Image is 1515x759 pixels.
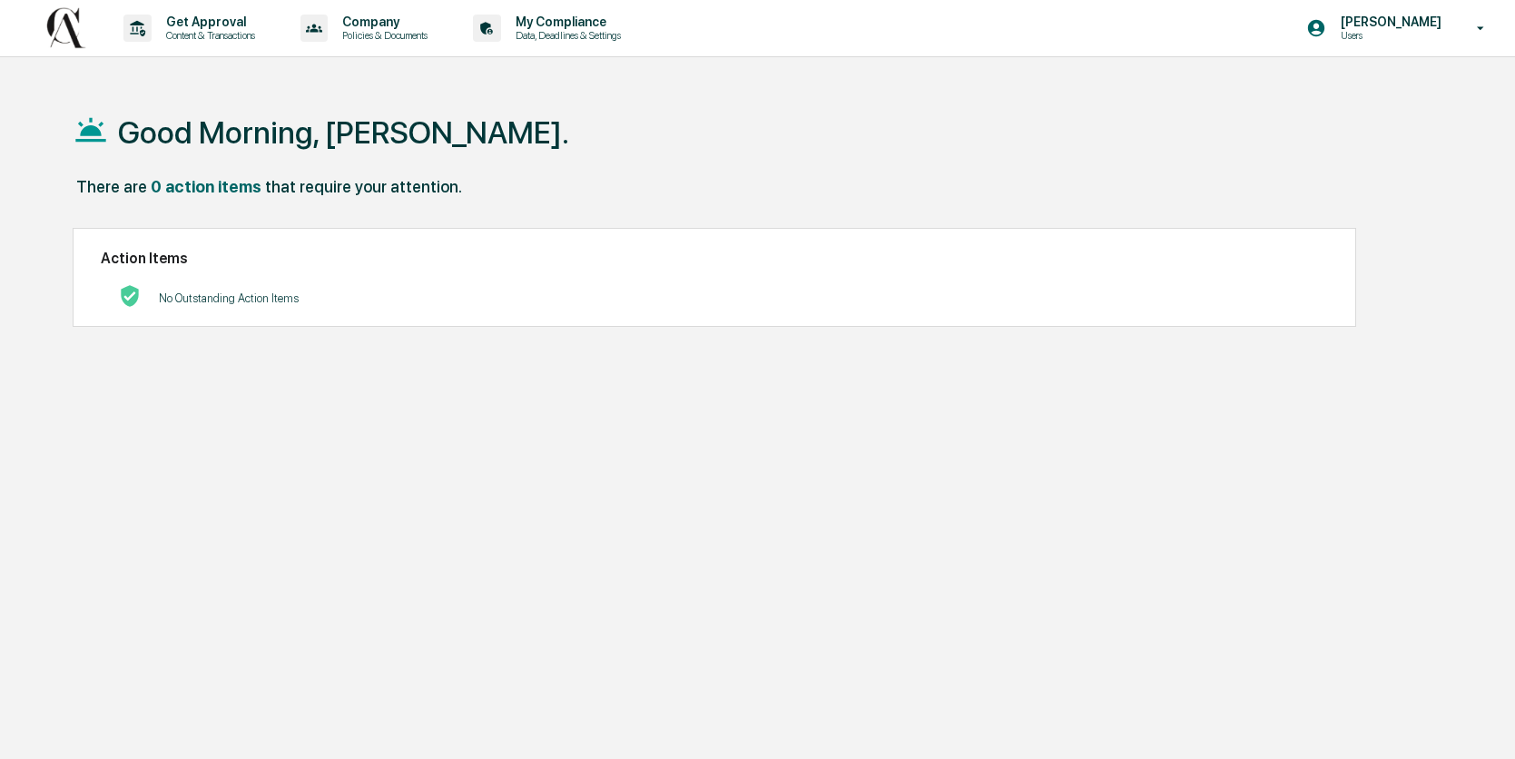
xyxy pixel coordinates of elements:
p: Get Approval [152,15,264,29]
p: Policies & Documents [328,29,437,42]
img: logo [44,7,87,48]
div: There are [76,177,147,196]
h2: Action Items [101,250,1328,267]
img: No Actions logo [119,285,141,307]
p: Data, Deadlines & Settings [501,29,630,42]
p: Company [328,15,437,29]
div: 0 action items [151,177,261,196]
p: Users [1326,29,1451,42]
p: My Compliance [501,15,630,29]
div: that require your attention. [265,177,462,196]
p: No Outstanding Action Items [159,291,299,305]
p: Content & Transactions [152,29,264,42]
h1: Good Morning, [PERSON_NAME]. [118,114,569,151]
p: [PERSON_NAME] [1326,15,1451,29]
